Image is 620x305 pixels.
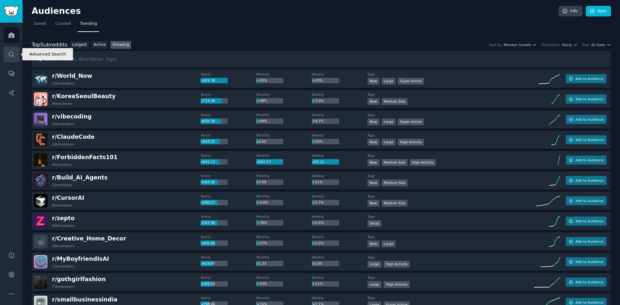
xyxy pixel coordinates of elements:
[586,6,611,17] a: New
[257,200,268,204] span: +9.8%
[91,41,108,49] a: Active
[256,174,312,178] dt: Monthly
[34,21,46,27] span: Saved
[367,118,379,125] div: New
[566,217,606,226] button: Add to Audience
[382,139,396,146] div: Large
[575,259,603,264] span: Add to Audience
[312,160,324,164] span: x93.12
[256,92,312,97] dt: Monthly
[312,99,324,103] span: +7.0%
[367,174,534,178] dt: Tags
[384,261,410,268] div: High Activity
[312,255,367,259] dt: Weekly
[201,261,215,265] span: x424.97
[566,95,606,104] button: Add to Audience
[312,113,367,117] dt: Weekly
[367,255,534,259] dt: Tags
[201,241,215,245] span: x495.66
[367,220,381,227] div: Small
[541,43,560,47] div: Timeframe
[52,122,74,126] div: 50k members
[201,221,215,225] span: x567.00
[367,281,382,288] div: Large
[312,221,324,225] span: +5.6%
[257,261,266,265] span: x1.33
[575,198,603,203] span: Add to Audience
[566,135,606,144] button: Add to Audience
[566,74,606,83] button: Add to Audience
[312,139,323,143] span: +19%
[312,153,367,158] dt: Weekly
[52,195,84,201] span: r/ CursorAI
[312,235,367,239] dt: Weekly
[52,113,92,120] span: r/ vibecoding
[367,179,379,186] div: New
[32,51,611,67] input: Search name, description, topic
[34,214,47,228] img: zepto
[52,101,72,106] div: 9k members
[382,159,408,166] div: Medium Size
[201,296,256,300] dt: Yearly
[201,174,256,178] dt: Yearly
[52,93,116,99] span: r/ KoreaSeoulBeauty
[367,261,382,268] div: Large
[110,41,131,49] a: Growing
[52,183,72,187] div: 1k members
[367,214,534,219] dt: Tags
[34,153,47,167] img: ForbiddenFacts101
[562,43,572,47] span: Yearly
[367,296,534,300] dt: Tags
[257,241,267,245] span: +27%
[201,99,215,103] span: x710.46
[382,98,408,105] div: Medium Size
[575,97,603,101] span: Add to Audience
[410,159,436,166] div: High Activity
[256,113,312,117] dt: Monthly
[34,133,47,147] img: ClaudeCode
[257,160,271,164] span: x642.17
[52,174,108,181] span: r/ Build_AI_Agents
[591,43,611,47] button: All Sizes
[201,113,256,117] dt: Yearly
[382,179,408,186] div: Medium Size
[367,113,534,117] dt: Tags
[257,78,267,82] span: +25%
[201,255,256,259] dt: Yearly
[312,174,367,178] dt: Weekly
[367,133,534,137] dt: Tags
[201,119,215,123] span: x693.38
[256,275,312,280] dt: Monthly
[575,117,603,122] span: Add to Audience
[52,256,109,262] span: r/ MyBoyfriendIsAI
[256,255,312,259] dt: Monthly
[52,215,75,221] span: r/ zepto
[201,200,215,204] span: x580.57
[257,119,267,123] span: +49%
[382,78,396,85] div: Large
[201,72,256,76] dt: Yearly
[367,98,379,105] div: New
[566,115,606,124] button: Add to Audience
[312,282,323,286] span: +11%
[575,158,603,162] span: Add to Audience
[398,118,424,125] div: Super Active
[34,255,47,269] img: MyBoyfriendIsAI
[575,280,603,284] span: Add to Audience
[312,275,367,280] dt: Weekly
[257,282,267,286] span: +53%
[256,194,312,198] dt: Monthly
[312,119,324,123] span: +8.7%
[52,223,75,228] div: 568 members
[562,43,578,47] button: Yearly
[34,194,47,208] img: CursorAI
[52,142,74,147] div: 18k members
[52,264,74,269] div: 13k members
[591,43,605,47] span: All Sizes
[575,178,603,183] span: Add to Audience
[34,92,47,106] img: KoreaSeoulBeauty
[257,99,267,103] span: +38%
[312,194,367,198] dt: Weekly
[52,203,72,208] div: 8k members
[201,153,256,158] dt: Yearly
